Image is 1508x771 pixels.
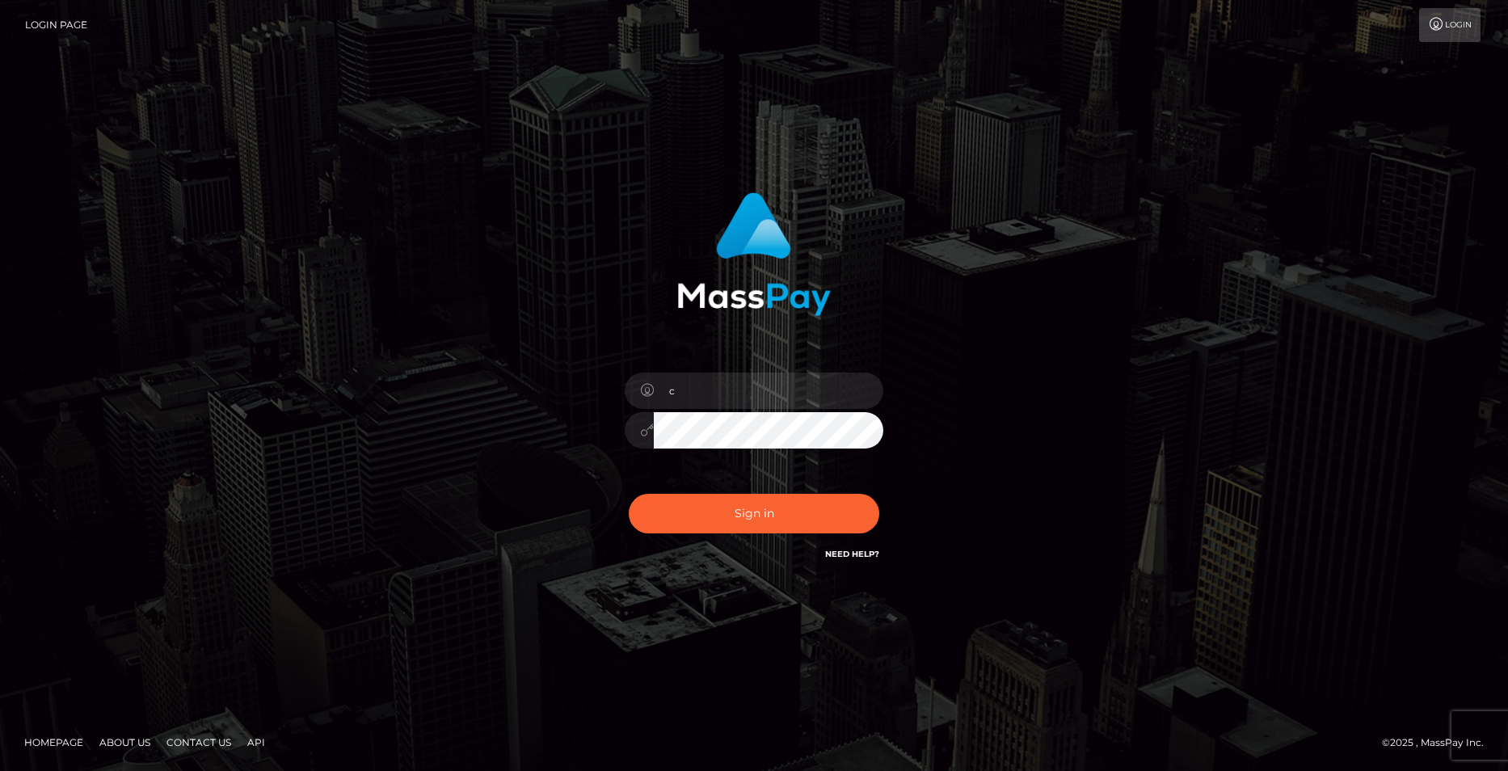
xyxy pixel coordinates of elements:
[18,730,90,755] a: Homepage
[629,494,879,533] button: Sign in
[160,730,238,755] a: Contact Us
[1382,734,1496,752] div: © 2025 , MassPay Inc.
[241,730,272,755] a: API
[93,730,157,755] a: About Us
[825,549,879,559] a: Need Help?
[654,373,883,409] input: Username...
[1419,8,1481,42] a: Login
[25,8,87,42] a: Login Page
[677,192,831,316] img: MassPay Login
